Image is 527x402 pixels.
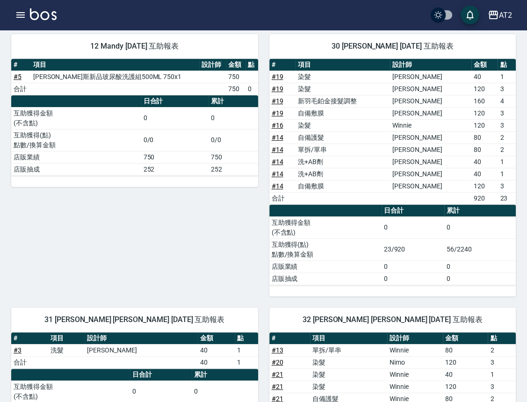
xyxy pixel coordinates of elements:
[390,83,471,95] td: [PERSON_NAME]
[272,383,283,390] a: #21
[488,356,516,368] td: 3
[471,107,498,119] td: 120
[48,332,85,345] th: 項目
[471,71,498,83] td: 40
[390,144,471,156] td: [PERSON_NAME]
[296,95,390,107] td: 新羽毛鉑金接髮調整
[141,151,209,163] td: 750
[296,168,390,180] td: 洗+AB劑
[390,71,471,83] td: [PERSON_NAME]
[209,129,258,151] td: 0/0
[461,6,479,24] button: save
[141,163,209,175] td: 252
[11,107,141,129] td: 互助獲得金額 (不含點)
[390,107,471,119] td: [PERSON_NAME]
[443,380,488,393] td: 120
[387,356,443,368] td: Nimo
[269,205,516,285] table: a dense table
[390,156,471,168] td: [PERSON_NAME]
[11,163,141,175] td: 店販抽成
[471,180,498,192] td: 120
[22,42,247,51] span: 12 Mandy [DATE] 互助報表
[11,95,258,176] table: a dense table
[444,238,516,260] td: 56/2240
[310,344,387,356] td: 單拆/單串
[269,192,296,204] td: 合計
[272,109,283,117] a: #19
[488,380,516,393] td: 3
[444,273,516,285] td: 0
[272,158,283,165] a: #14
[296,156,390,168] td: 洗+AB劑
[226,83,245,95] td: 750
[192,369,258,381] th: 累計
[484,6,516,25] button: AT2
[444,260,516,273] td: 0
[296,180,390,192] td: 自備敷膜
[498,144,516,156] td: 2
[443,356,488,368] td: 120
[209,95,258,108] th: 累計
[382,273,444,285] td: 0
[296,83,390,95] td: 染髮
[471,144,498,156] td: 80
[272,182,283,190] a: #14
[471,131,498,144] td: 80
[443,368,488,380] td: 40
[11,59,31,71] th: #
[272,371,283,378] a: #21
[471,192,498,204] td: 920
[498,71,516,83] td: 1
[269,332,310,345] th: #
[269,216,382,238] td: 互助獲得金額 (不含點)
[209,107,258,129] td: 0
[272,97,283,105] a: #19
[498,156,516,168] td: 1
[498,83,516,95] td: 3
[387,344,443,356] td: Winnie
[209,151,258,163] td: 750
[488,368,516,380] td: 1
[498,95,516,107] td: 4
[471,83,498,95] td: 120
[85,332,198,345] th: 設計師
[471,168,498,180] td: 40
[387,368,443,380] td: Winnie
[11,356,48,368] td: 合計
[382,205,444,217] th: 日合計
[382,216,444,238] td: 0
[272,346,283,354] a: #13
[390,168,471,180] td: [PERSON_NAME]
[498,180,516,192] td: 3
[30,8,57,20] img: Logo
[14,73,22,80] a: #5
[199,59,226,71] th: 設計師
[488,332,516,345] th: 點
[198,332,235,345] th: 金額
[272,85,283,93] a: #19
[296,144,390,156] td: 單拆/單串
[235,332,258,345] th: 點
[390,59,471,71] th: 設計師
[272,359,283,366] a: #20
[235,356,258,368] td: 1
[296,131,390,144] td: 自備護髮
[281,42,505,51] span: 30 [PERSON_NAME] [DATE] 互助報表
[269,59,296,71] th: #
[198,356,235,368] td: 40
[272,73,283,80] a: #19
[11,151,141,163] td: 店販業績
[11,83,31,95] td: 合計
[226,71,245,83] td: 750
[310,380,387,393] td: 染髮
[471,156,498,168] td: 40
[390,95,471,107] td: [PERSON_NAME]
[444,216,516,238] td: 0
[48,344,85,356] td: 洗髮
[269,238,382,260] td: 互助獲得(點) 點數/換算金額
[444,205,516,217] th: 累計
[499,9,512,21] div: AT2
[141,95,209,108] th: 日合計
[269,260,382,273] td: 店販業績
[31,59,200,71] th: 項目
